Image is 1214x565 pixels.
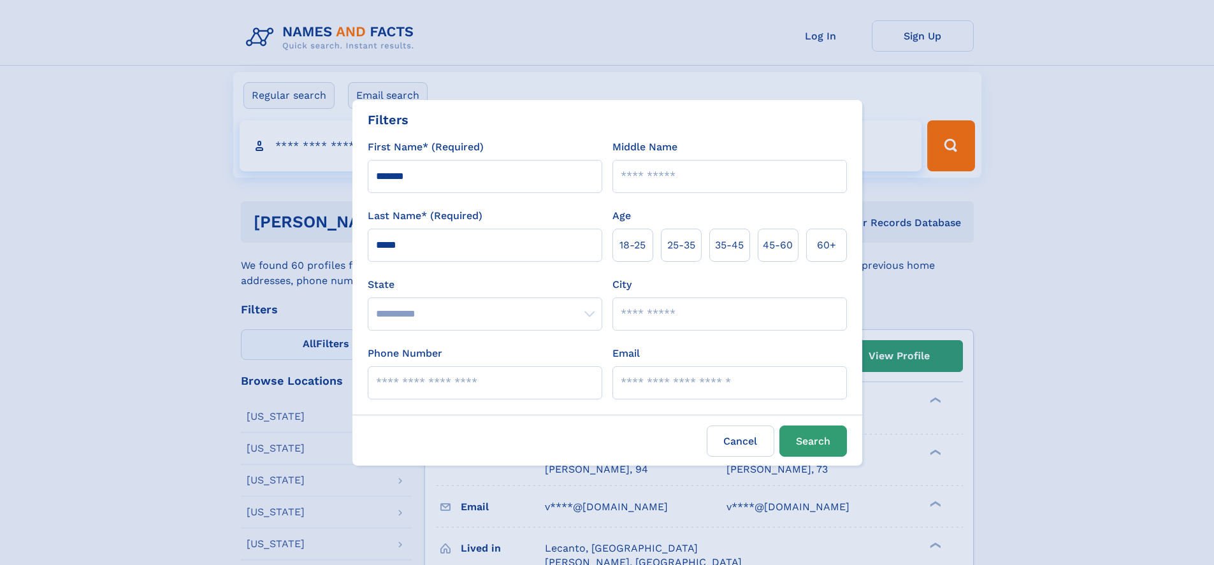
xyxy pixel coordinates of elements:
[612,208,631,224] label: Age
[715,238,744,253] span: 35‑45
[707,426,774,457] label: Cancel
[612,139,677,155] label: Middle Name
[368,110,408,129] div: Filters
[368,208,482,224] label: Last Name* (Required)
[612,346,640,361] label: Email
[368,139,484,155] label: First Name* (Required)
[368,277,602,292] label: State
[779,426,847,457] button: Search
[667,238,695,253] span: 25‑35
[763,238,793,253] span: 45‑60
[619,238,646,253] span: 18‑25
[368,346,442,361] label: Phone Number
[612,277,632,292] label: City
[817,238,836,253] span: 60+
